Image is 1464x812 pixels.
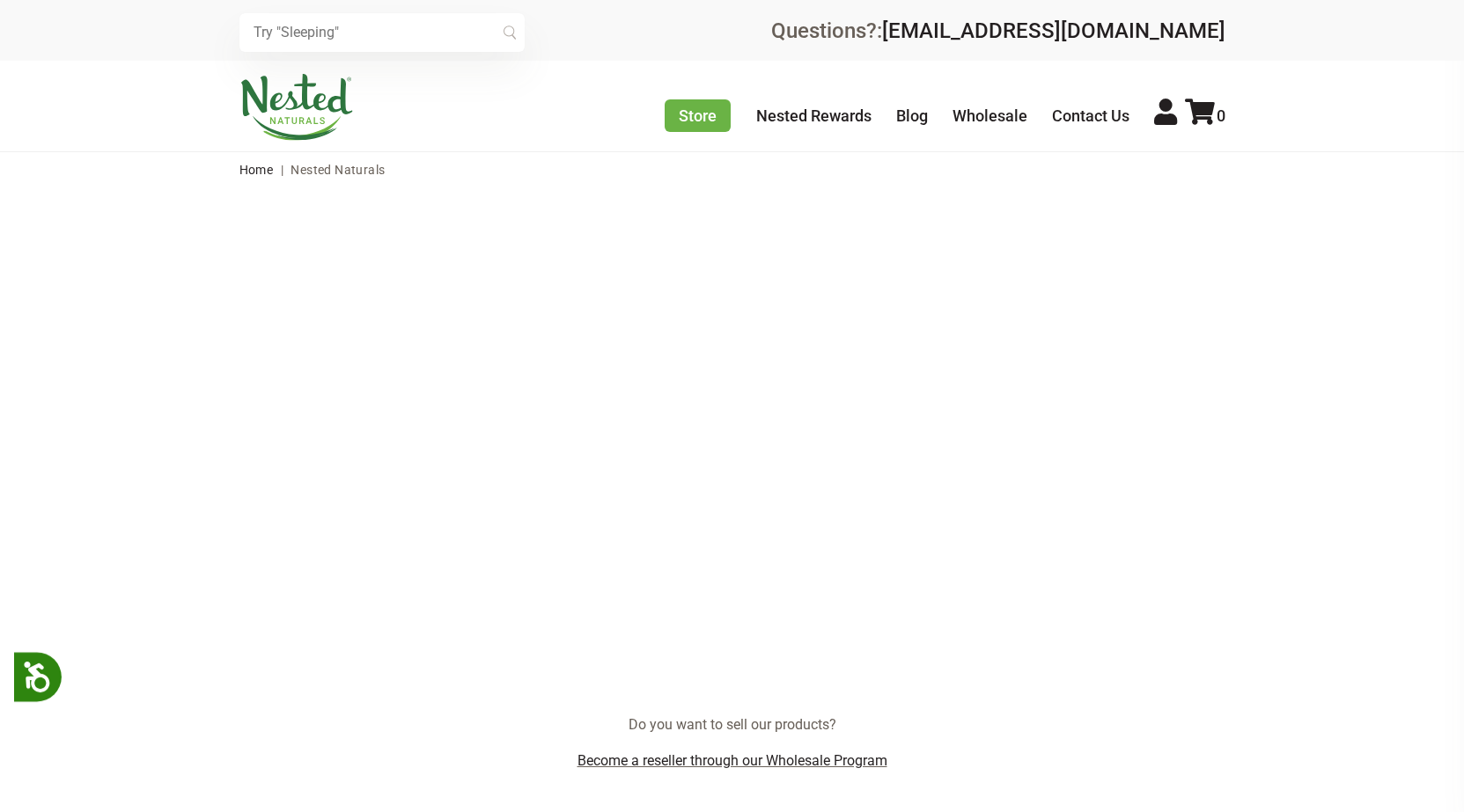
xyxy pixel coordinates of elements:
[882,18,1225,43] a: [EMAIL_ADDRESS][DOMAIN_NAME]
[756,106,872,125] a: Nested Rewards
[239,74,354,141] img: Nested Naturals
[276,163,288,177] span: |
[953,106,1027,125] a: Wholesale
[1217,106,1225,125] span: 0
[239,152,1225,187] nav: breadcrumbs
[665,99,731,132] a: Store
[239,13,525,52] input: Try "Sleeping"
[291,163,385,177] span: Nested Naturals
[578,752,887,769] a: Become a reseller through our Wholesale Program
[1052,106,1129,125] a: Contact Us
[239,163,274,177] a: Home
[1185,106,1225,125] a: 0
[771,20,1225,41] div: Questions?:
[896,106,928,125] a: Blog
